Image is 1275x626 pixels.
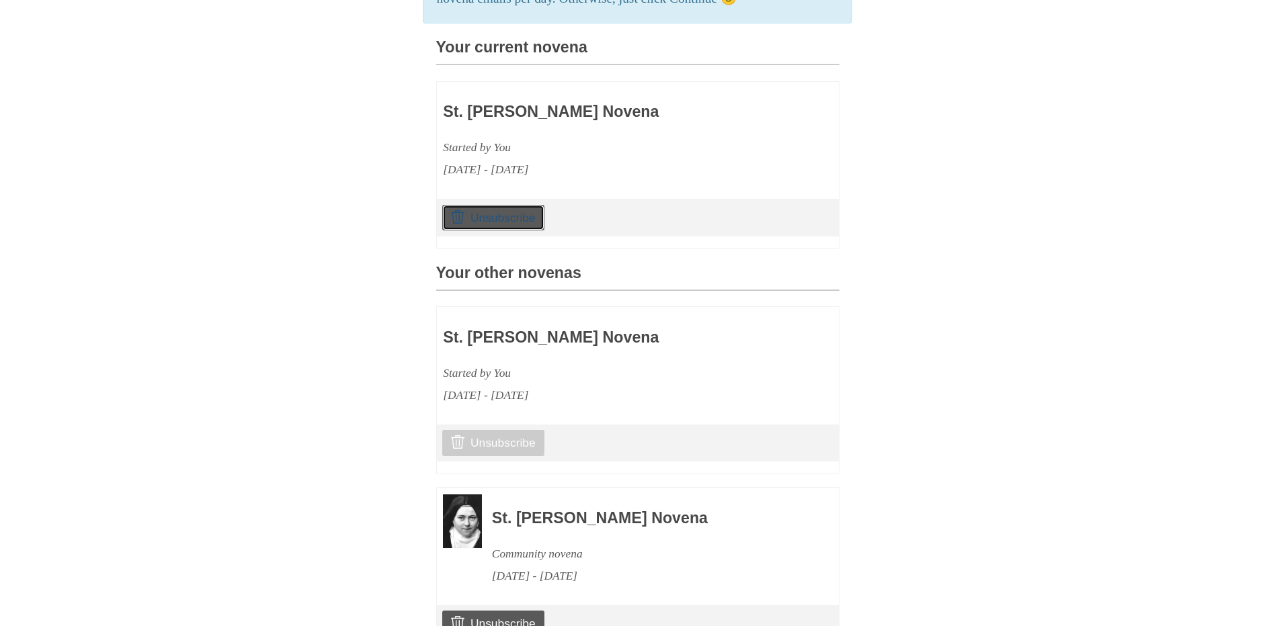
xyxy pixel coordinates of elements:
[442,205,544,230] a: Unsubscribe
[492,510,803,527] h3: St. [PERSON_NAME] Novena
[442,430,544,455] a: Unsubscribe
[443,136,753,159] div: Started by You
[443,384,753,406] div: [DATE] - [DATE]
[492,565,803,587] div: [DATE] - [DATE]
[436,39,839,65] h3: Your current novena
[443,494,482,548] img: Novena image
[443,329,753,347] h3: St. [PERSON_NAME] Novena
[492,543,803,565] div: Community novena
[443,159,753,181] div: [DATE] - [DATE]
[443,103,753,121] h3: St. [PERSON_NAME] Novena
[443,362,753,384] div: Started by You
[436,265,839,291] h3: Your other novenas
